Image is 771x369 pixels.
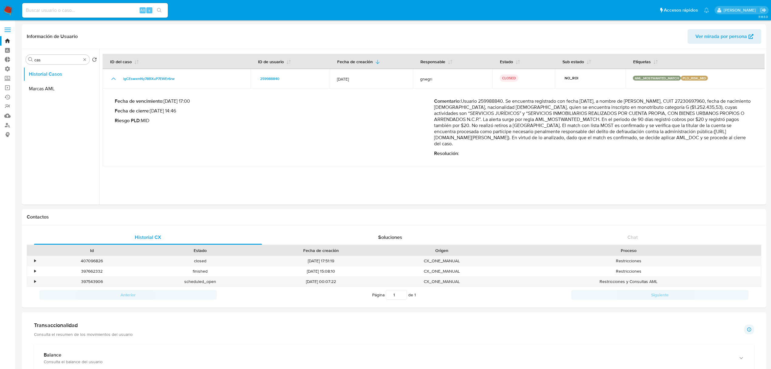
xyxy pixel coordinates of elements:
span: Chat [627,234,638,241]
div: • [34,268,36,274]
span: s [148,7,150,13]
div: • [34,258,36,264]
input: Buscar usuario o caso... [22,6,168,14]
div: Restricciones [496,256,761,266]
div: [DATE] 17:51:19 [254,256,388,266]
div: Estado [150,247,250,253]
span: Historial CX [135,234,161,241]
input: Buscar [34,57,81,63]
span: Página de [372,290,416,300]
div: Origen [392,247,492,253]
button: Historial Casos [23,67,99,81]
button: Buscar [28,57,33,62]
button: Siguiente [571,290,749,300]
div: Proceso [500,247,757,253]
div: Id [42,247,142,253]
h1: Contactos [27,214,761,220]
p: ludmila.lanatti@mercadolibre.com [724,7,758,13]
a: Salir [760,7,766,13]
span: Ver mirada por persona [695,29,747,44]
div: finished [146,266,254,276]
div: • [34,279,36,285]
span: Alt [140,7,145,13]
div: 397543906 [38,277,146,287]
span: Soluciones [378,234,402,241]
div: 397662332 [38,266,146,276]
span: 1 [414,292,416,298]
div: Restricciones [496,266,761,276]
div: CX_ONE_MANUAL [388,256,496,266]
button: Anterior [39,290,217,300]
button: Marcas AML [23,81,99,96]
div: 407096826 [38,256,146,266]
div: Fecha de creación [259,247,383,253]
div: scheduled_open [146,277,254,287]
span: Accesos rápidos [664,7,698,13]
div: [DATE] 00:07:22 [254,277,388,287]
button: Volver al orden por defecto [92,57,97,64]
a: Notificaciones [704,8,709,13]
button: search-icon [153,6,165,15]
div: closed [146,256,254,266]
button: Borrar [82,57,87,62]
div: CX_ONE_MANUAL [388,277,496,287]
h1: Información de Usuario [27,33,78,40]
button: Ver mirada por persona [688,29,761,44]
div: CX_ONE_MANUAL [388,266,496,276]
div: Restricciones y Consultas AML [496,277,761,287]
div: [DATE] 15:08:10 [254,266,388,276]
